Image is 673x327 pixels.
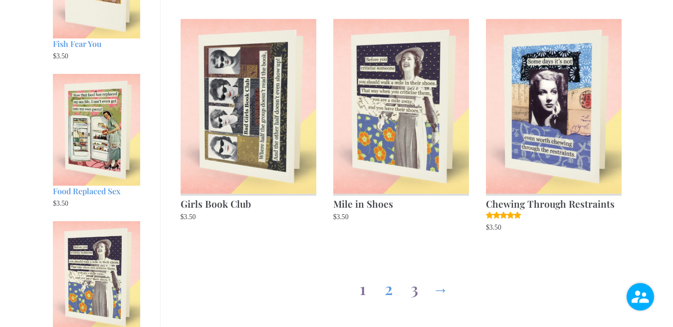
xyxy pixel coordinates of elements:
[333,213,337,221] span: $
[486,19,622,194] img: Chewing Through Restraints
[181,213,196,221] bdi: 3.50
[53,200,56,207] span: $
[181,19,317,223] a: Girls Book Club $3.50
[181,194,317,212] h2: Girls Book Club
[486,212,523,243] span: Rated out of 5
[486,224,489,231] span: $
[53,74,140,197] a: Food Replaced Sex
[53,52,56,60] span: $
[53,74,140,186] img: Food Replaced Sex
[333,213,349,221] bdi: 3.50
[407,269,423,305] a: Page 3
[486,19,622,233] a: Chewing Through RestraintsRated 5.00 out of 5 $3.50
[333,19,469,223] a: Mile in Shoes $3.50
[53,38,102,49] span: Fish Fear You
[381,269,397,305] a: Page 2
[486,212,523,219] div: Rated 5.00 out of 5
[181,19,317,194] img: Girls Book Club
[355,269,371,305] span: Page 1
[486,224,501,231] bdi: 3.50
[333,19,469,194] img: Mile in Shoes
[181,269,623,305] nav: Product Pagination
[486,194,622,212] h2: Chewing Through Restraints
[433,269,449,305] a: →
[333,194,469,212] h2: Mile in Shoes
[181,213,184,221] span: $
[627,283,654,311] img: user.png
[53,200,68,207] bdi: 3.50
[53,186,120,196] span: Food Replaced Sex
[53,52,68,60] bdi: 3.50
